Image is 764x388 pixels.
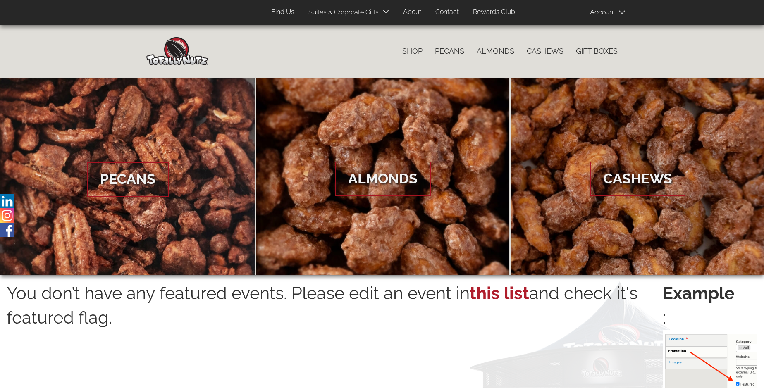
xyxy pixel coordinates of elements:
span: Almonds [335,162,431,196]
a: Cashews [520,43,570,60]
a: Gift Boxes [570,43,624,60]
strong: Example [663,281,757,305]
a: Find Us [265,4,301,20]
a: Shop [396,43,429,60]
a: this list [470,283,529,303]
span: Pecans [87,162,169,197]
img: Home [146,37,208,65]
a: Rewards Club [467,4,521,20]
p: You don’t have any featured events. Please edit an event in and check it's featured flag. [7,281,663,385]
a: About [397,4,427,20]
span: Cashews [590,162,685,196]
span: Products [163,6,190,18]
a: Almonds [470,43,520,60]
a: Suites & Corporate Gifts [302,5,381,21]
a: Almonds [256,78,510,275]
a: Pecans [429,43,470,60]
a: Contact [429,4,465,20]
